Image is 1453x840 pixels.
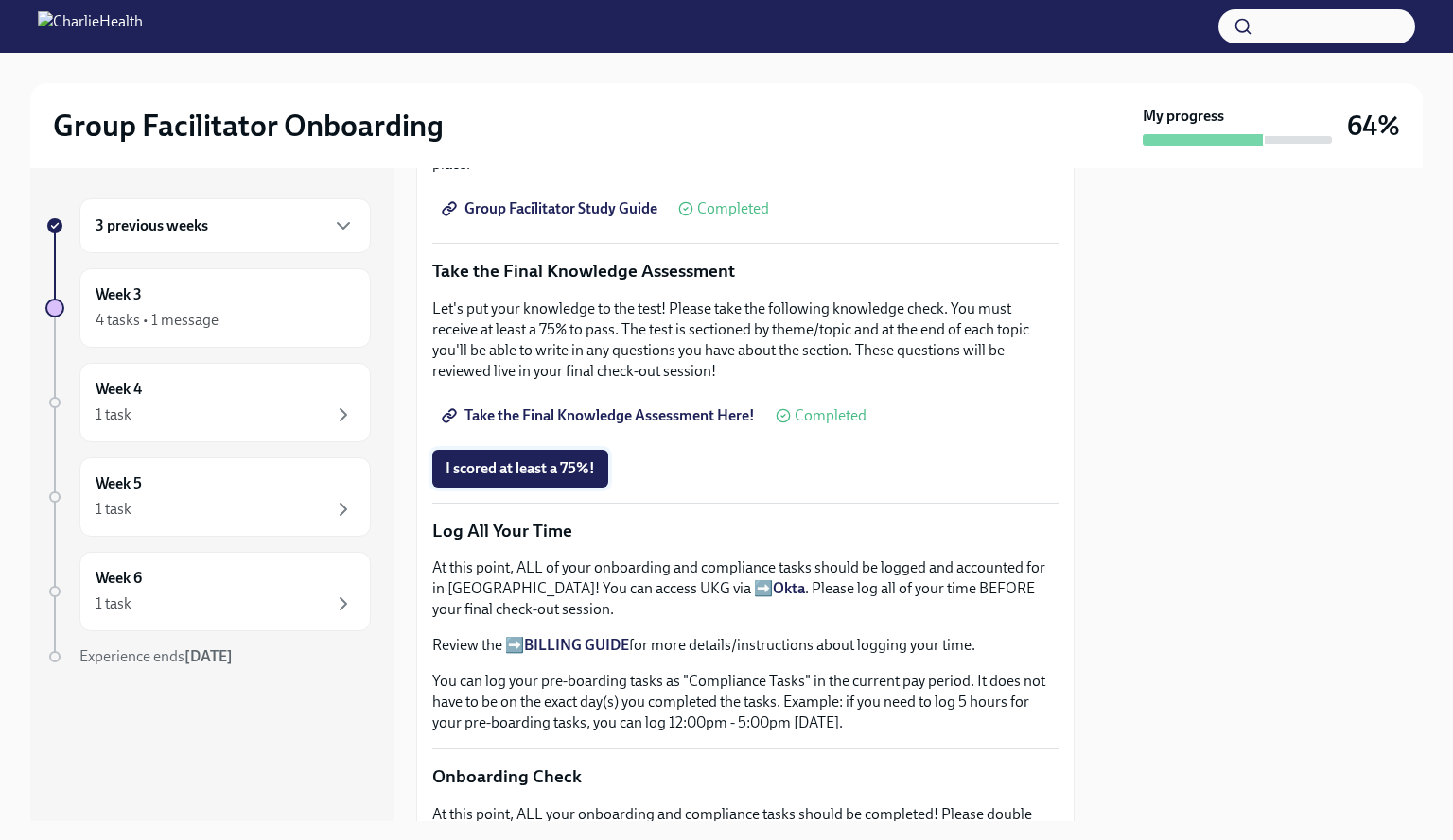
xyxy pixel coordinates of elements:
div: 4 tasks • 1 message [96,310,219,331]
h6: Week 4 [96,379,142,400]
button: I scored at least a 75%! [432,450,608,488]
span: I scored at least a 75%! [446,459,595,478]
strong: [DATE] [184,647,233,665]
div: 3 previous weeks [79,198,371,253]
strong: My progress [1143,106,1224,127]
h6: Week 3 [96,284,142,305]
div: 1 task [96,404,131,425]
p: Log All Your Time [432,519,1059,543]
h6: Week 6 [96,568,142,589]
h6: Week 5 [96,473,142,494]
span: Completed [697,201,769,216]
a: BILLING GUIDE [524,636,629,654]
a: Week 41 task [45,363,371,442]
span: Completed [795,408,867,423]
p: Onboarding Check [432,764,1059,789]
span: Group Facilitator Study Guide [446,199,657,218]
div: 1 task [96,593,131,614]
a: Okta [773,579,805,597]
div: 1 task [96,499,131,520]
p: At this point, ALL of your onboarding and compliance tasks should be logged and accounted for in ... [432,557,1059,620]
h3: 64% [1347,109,1400,143]
span: Experience ends [79,647,233,665]
p: Let's put your knowledge to the test! Please take the following knowledge check. You must receive... [432,299,1059,382]
img: CharlieHealth [38,11,143,42]
a: Week 34 tasks • 1 message [45,268,371,348]
span: Take the Final Knowledge Assessment Here! [446,406,755,425]
a: Take the Final Knowledge Assessment Here! [432,397,768,435]
a: Group Facilitator Study Guide [432,190,671,228]
a: Week 61 task [45,552,371,631]
p: Take the Final Knowledge Assessment [432,259,1059,283]
p: You can log your pre-boarding tasks as "Compliance Tasks" in the current pay period. It does not ... [432,671,1059,733]
h6: 3 previous weeks [96,215,208,236]
p: Review the ➡️ for more details/instructions about logging your time. [432,635,1059,656]
h2: Group Facilitator Onboarding [53,107,444,145]
a: Week 51 task [45,457,371,537]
